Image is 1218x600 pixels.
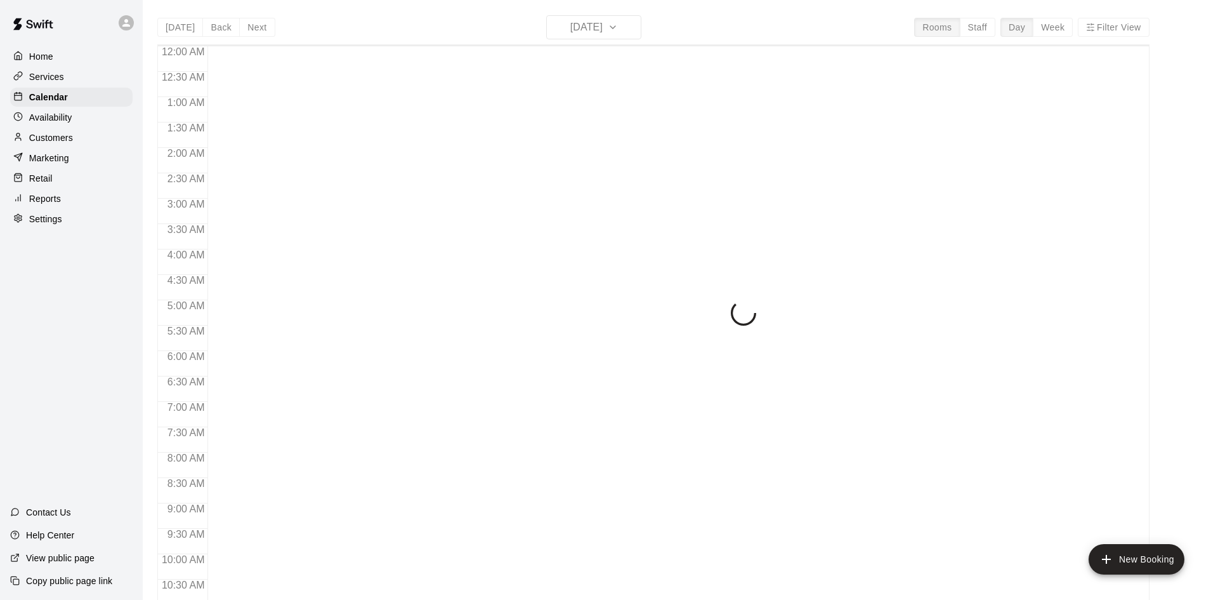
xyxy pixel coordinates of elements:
[29,192,61,205] p: Reports
[164,123,208,133] span: 1:30 AM
[29,91,68,103] p: Calendar
[29,111,72,124] p: Availability
[164,97,208,108] span: 1:00 AM
[164,275,208,286] span: 4:30 AM
[164,224,208,235] span: 3:30 AM
[10,169,133,188] a: Retail
[10,210,133,229] a: Settings
[159,554,208,565] span: 10:00 AM
[29,152,69,164] p: Marketing
[159,46,208,57] span: 12:00 AM
[29,213,62,225] p: Settings
[10,149,133,168] a: Marketing
[159,72,208,83] span: 12:30 AM
[164,377,208,387] span: 6:30 AM
[164,503,208,514] span: 9:00 AM
[164,351,208,362] span: 6:00 AM
[26,529,74,542] p: Help Center
[164,250,208,260] span: 4:00 AM
[164,402,208,413] span: 7:00 AM
[10,88,133,107] a: Calendar
[29,172,53,185] p: Retail
[26,552,95,564] p: View public page
[164,453,208,463] span: 8:00 AM
[164,173,208,184] span: 2:30 AM
[164,199,208,210] span: 3:00 AM
[10,67,133,86] a: Services
[26,575,112,587] p: Copy public page link
[164,300,208,311] span: 5:00 AM
[164,529,208,540] span: 9:30 AM
[10,108,133,127] a: Availability
[26,506,71,519] p: Contact Us
[1089,544,1184,575] button: add
[10,47,133,66] a: Home
[10,128,133,147] a: Customers
[164,148,208,159] span: 2:00 AM
[29,131,73,144] p: Customers
[164,427,208,438] span: 7:30 AM
[159,580,208,590] span: 10:30 AM
[29,50,53,63] p: Home
[29,70,64,83] p: Services
[164,326,208,337] span: 5:30 AM
[10,189,133,208] a: Reports
[164,478,208,489] span: 8:30 AM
